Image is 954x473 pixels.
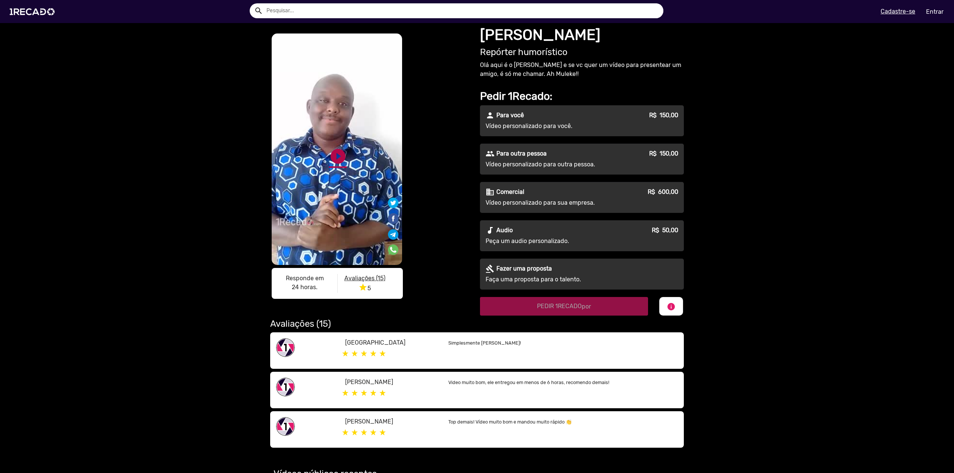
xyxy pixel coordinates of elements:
p: R$ 600,00 [648,188,678,196]
mat-icon: gavel [486,264,495,273]
input: Pesquisar... [261,3,663,18]
a: play_circle_filled [329,147,347,165]
video: S1RECADO vídeos dedicados para fãs e empresas [272,33,402,265]
img: share-1recado.png [276,338,295,357]
p: R$ 50,00 [652,226,678,235]
i: Share on Telegram [388,228,398,235]
i: star [358,283,367,292]
p: Para você [496,111,524,120]
i: Share on Facebook [387,212,399,219]
span: PEDIR 1RECADO [537,303,591,310]
h2: Repórter humorístico [480,47,684,58]
small: Video muito bom, ele entregou em menos de 6 horas, recomendo demais! [448,380,609,385]
p: [GEOGRAPHIC_DATA] [345,338,437,347]
p: Vídeo personalizado para sua empresa. [486,198,620,207]
mat-icon: business [486,188,495,196]
img: Compartilhe no telegram [388,229,398,240]
img: Compartilhe no whatsapp [388,245,398,255]
p: Peça um audio personalizado. [486,237,620,246]
p: R$ 150,00 [649,111,678,120]
small: Simplesmente [PERSON_NAME]! [448,340,521,346]
p: Audio [496,226,513,235]
h2: Avaliações (15) [270,319,684,329]
p: Fazer uma proposta [496,264,552,273]
b: 24 horas. [292,284,318,291]
button: Example home icon [252,4,265,17]
img: Compartilhe no twitter [388,198,398,208]
i: Share on WhatsApp [388,243,398,250]
img: Compartilhe no facebook [387,212,399,224]
mat-icon: person [486,111,495,120]
mat-icon: Example home icon [254,6,263,15]
p: Para outra pessoa [496,149,547,158]
p: Olá aqui é o [PERSON_NAME] e se vc quer um vídeo para presentear um amigo, é só me chamar. Ah Mul... [480,61,684,79]
img: share-1recado.png [276,417,295,436]
p: R$ 150,00 [649,149,678,158]
span: 5 [358,285,371,292]
span: por [582,303,591,310]
h1: [PERSON_NAME] [480,26,684,44]
p: [PERSON_NAME] [345,378,437,387]
p: Vídeo personalizado para você. [486,122,620,131]
img: share-1recado.png [276,378,295,396]
a: Entrar [921,5,948,18]
i: Share on Twitter [388,199,398,206]
u: Avaliações (15) [344,275,385,282]
mat-icon: people [486,149,495,158]
u: Cadastre-se [881,8,915,15]
mat-icon: info [667,302,676,311]
p: Responde em [278,274,332,283]
h2: Pedir 1Recado: [480,90,684,103]
p: Vídeo personalizado para outra pessoa. [486,160,620,169]
p: Comercial [496,188,524,196]
button: PEDIR 1RECADOpor [480,297,648,316]
p: Faça uma proposta para o talento. [486,275,620,284]
p: [PERSON_NAME] [345,417,437,426]
mat-icon: audiotrack [486,226,495,235]
small: Top demais! Vídeo muito bom e mandou muito rápido 👏 [448,419,572,425]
